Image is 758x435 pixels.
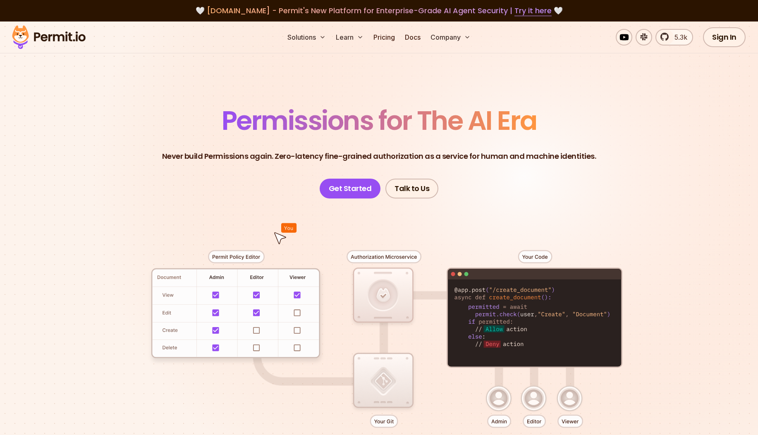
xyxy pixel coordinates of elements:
span: [DOMAIN_NAME] - Permit's New Platform for Enterprise-Grade AI Agent Security | [207,5,552,16]
a: Talk to Us [385,179,438,198]
button: Solutions [284,29,329,45]
a: Sign In [703,27,746,47]
a: Docs [402,29,424,45]
a: Get Started [320,179,381,198]
span: Permissions for The AI Era [222,102,537,139]
p: Never build Permissions again. Zero-latency fine-grained authorization as a service for human and... [162,151,596,162]
a: Try it here [514,5,552,16]
a: Pricing [370,29,398,45]
div: 🤍 🤍 [20,5,738,17]
button: Company [427,29,474,45]
a: 5.3k [655,29,693,45]
img: Permit logo [8,23,89,51]
span: 5.3k [670,32,687,42]
button: Learn [332,29,367,45]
